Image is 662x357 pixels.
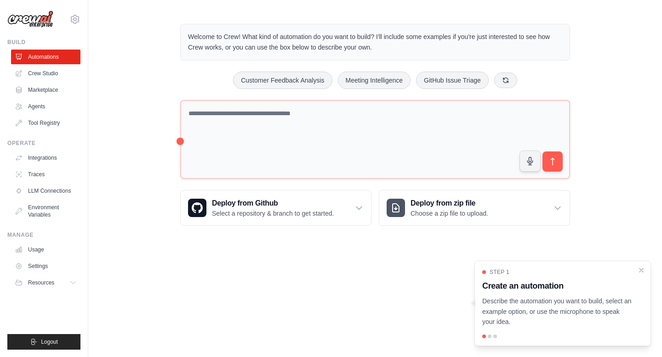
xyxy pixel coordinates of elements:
[7,139,80,147] div: Operate
[11,116,80,130] a: Tool Registry
[188,32,562,53] p: Welcome to Crew! What kind of automation do you want to build? I'll include some examples if you'...
[41,338,58,346] span: Logout
[482,296,632,327] p: Describe the automation you want to build, select an example option, or use the microphone to spe...
[7,11,53,28] img: Logo
[28,279,54,286] span: Resources
[11,151,80,165] a: Integrations
[212,209,334,218] p: Select a repository & branch to get started.
[7,39,80,46] div: Build
[411,209,488,218] p: Choose a zip file to upload.
[416,72,489,89] button: GitHub Issue Triage
[11,66,80,81] a: Crew Studio
[11,275,80,290] button: Resources
[7,231,80,239] div: Manage
[11,50,80,64] a: Automations
[638,267,645,274] button: Close walkthrough
[212,198,334,209] h3: Deploy from Github
[490,268,509,276] span: Step 1
[11,259,80,273] a: Settings
[11,167,80,182] a: Traces
[11,242,80,257] a: Usage
[482,279,632,292] h3: Create an automation
[233,72,332,89] button: Customer Feedback Analysis
[11,83,80,97] a: Marketplace
[11,99,80,114] a: Agents
[338,72,411,89] button: Meeting Intelligence
[411,198,488,209] h3: Deploy from zip file
[11,184,80,198] a: LLM Connections
[7,334,80,350] button: Logout
[11,200,80,222] a: Environment Variables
